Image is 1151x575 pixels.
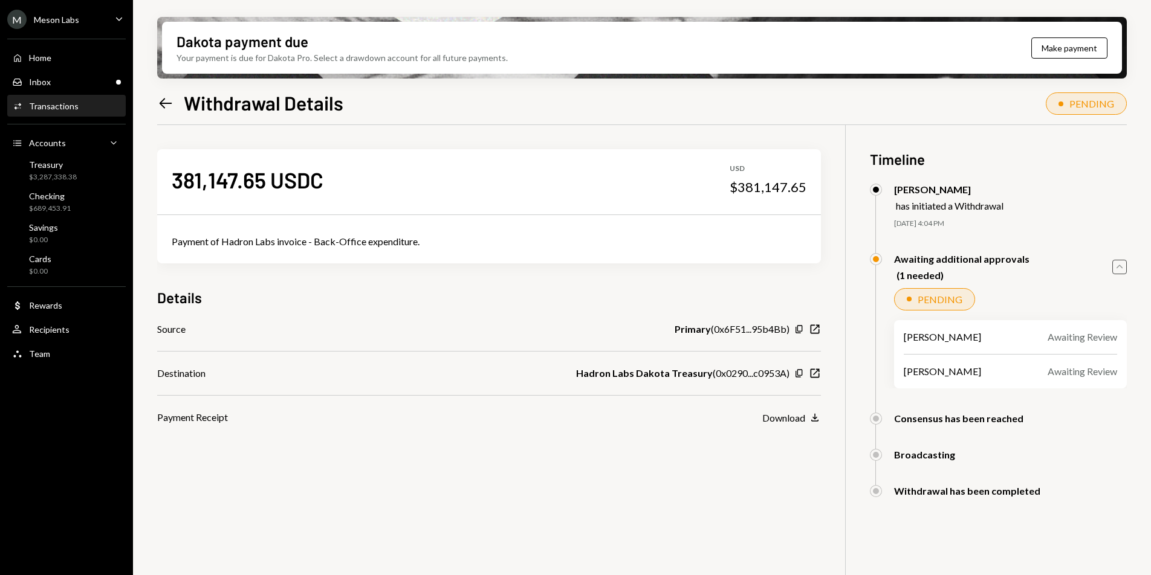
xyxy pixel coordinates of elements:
button: Download [762,411,821,425]
div: Recipients [29,324,70,335]
div: $381,147.65 [730,179,806,196]
b: Hadron Labs Dakota Treasury [576,366,713,381]
h1: Withdrawal Details [184,91,343,115]
a: Recipients [7,318,126,340]
div: Awaiting Review [1048,330,1117,344]
div: has initiated a Withdrawal [896,200,1003,211]
div: Rewards [29,300,62,310]
a: Rewards [7,294,126,316]
div: Cards [29,254,51,264]
div: Payment of Hadron Labs invoice - Back-Office expenditure. [172,234,806,249]
div: $3,287,338.38 [29,172,77,182]
div: Your payment is due for Dakota Pro. Select a drawdown account for all future payments. [177,51,508,64]
a: Checking$689,453.91 [7,187,126,216]
div: Treasury [29,159,77,170]
div: Savings [29,222,58,233]
div: M [7,10,27,29]
div: $0.00 [29,266,51,277]
a: Transactions [7,95,126,117]
h3: Timeline [870,149,1127,169]
a: Savings$0.00 [7,219,126,248]
div: Awaiting additional approvals [894,253,1029,265]
a: Team [7,342,126,364]
div: Awaiting Review [1048,364,1117,379]
div: [DATE] 4:04 PM [894,219,1127,229]
div: Payment Receipt [157,410,228,425]
div: ( 0x6F51...95b4Bb ) [675,322,789,336]
div: Consensus has been reached [894,413,1023,424]
a: Cards$0.00 [7,250,126,279]
div: $689,453.91 [29,204,71,214]
div: Team [29,349,50,359]
div: [PERSON_NAME] [894,184,1003,195]
div: USD [730,164,806,174]
div: Withdrawal has been completed [894,485,1040,496]
div: (1 needed) [896,269,1029,281]
div: Accounts [29,138,66,148]
div: Broadcasting [894,449,955,460]
div: Meson Labs [34,14,79,25]
a: Treasury$3,287,338.38 [7,156,126,185]
div: Source [157,322,186,336]
div: PENDING [918,294,962,305]
div: [PERSON_NAME] [904,364,981,379]
div: 381,147.65 USDC [172,166,323,193]
div: Transactions [29,101,79,111]
div: Inbox [29,77,51,87]
b: Primary [675,322,711,336]
button: Make payment [1031,37,1107,59]
div: [PERSON_NAME] [904,330,981,344]
a: Inbox [7,71,126,92]
div: Dakota payment due [177,31,308,51]
div: ( 0x0290...c0953A ) [576,366,789,381]
div: Download [762,412,805,423]
div: Checking [29,191,71,201]
div: Destination [157,366,206,381]
a: Home [7,47,126,68]
div: $0.00 [29,235,58,245]
div: PENDING [1069,98,1114,109]
h3: Details [157,287,202,307]
div: Home [29,53,51,63]
a: Accounts [7,132,126,153]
